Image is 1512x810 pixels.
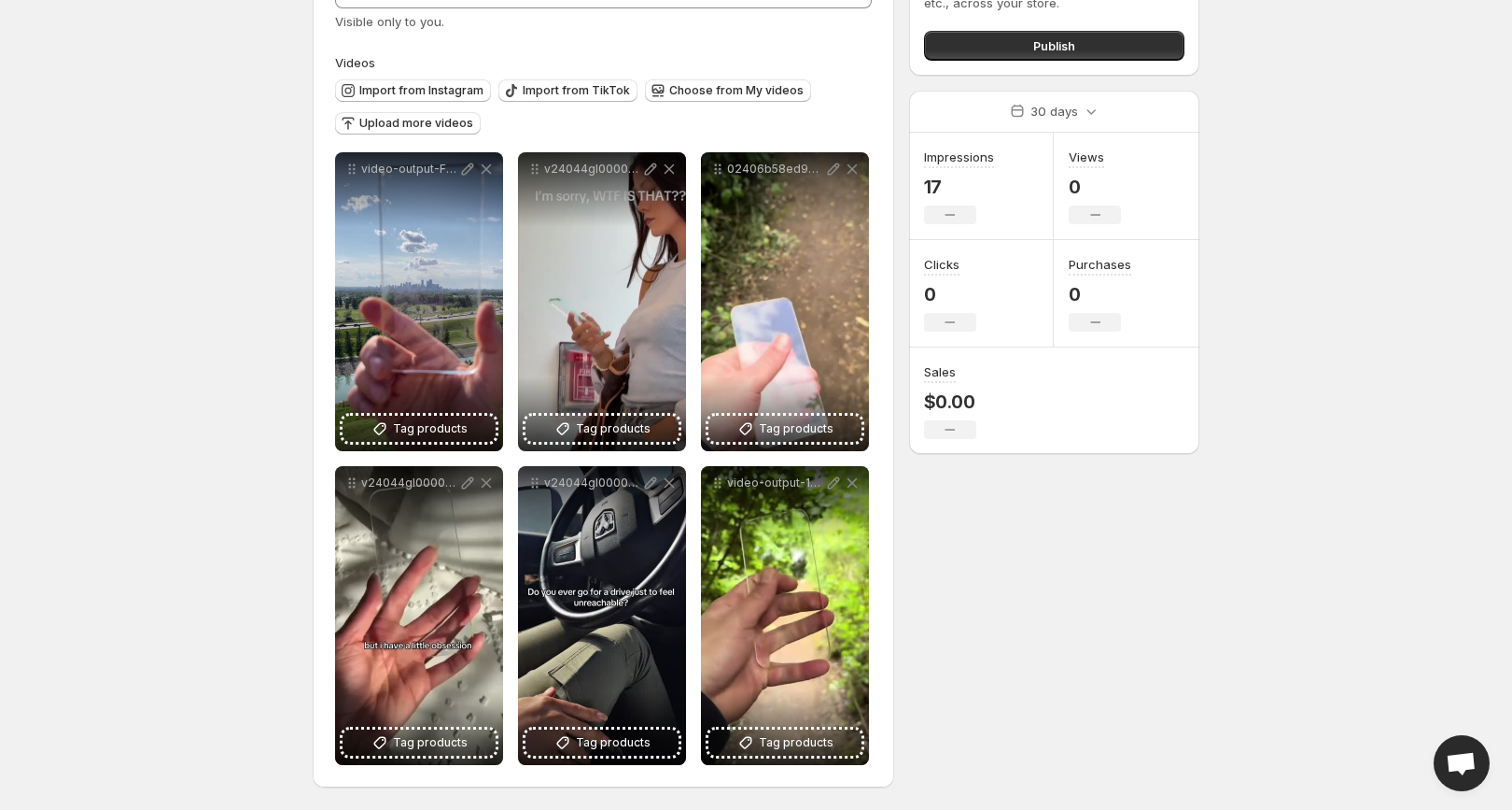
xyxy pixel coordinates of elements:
[343,730,496,756] button: Tag products
[924,31,1184,61] button: Publish
[1030,102,1078,121] p: 30 days
[335,14,444,29] span: Visible only to you.
[335,112,481,135] button: Upload more videos
[576,419,651,438] span: Tag products
[701,466,869,765] div: video-output-1BC6CA7A-8023-4583-8213-6CC8A20FA2C0-1 3Tag products
[708,416,861,442] button: Tag products
[924,283,976,306] p: 0
[518,152,686,451] div: v24044gl0000d0rj1rfog65ga07gqu10Tag products
[924,176,994,198] p: 17
[361,476,458,490] p: v24044gl0000d0rj1rfog65ga07gqu10 2
[727,162,824,177] p: 02406b58ed994df4a086dd3ac36b2a60
[359,116,473,131] span: Upload more videos
[361,162,458,177] p: video-output-F28E5390-470F-42B7-9546-DE3F08A7899E-1
[544,162,641,177] p: v24044gl0000d0rj1rfog65ga07gqu10
[1069,176,1121,198] p: 0
[1069,148,1104,166] h3: Views
[523,83,630,98] span: Import from TikTok
[645,79,811,102] button: Choose from My videos
[335,55,375,70] span: Videos
[335,79,491,102] button: Import from Instagram
[924,255,959,274] h3: Clicks
[669,83,804,98] span: Choose from My videos
[343,416,496,442] button: Tag products
[727,476,824,490] p: video-output-1BC6CA7A-8023-4583-8213-6CC8A20FA2C0-1 3
[525,730,679,756] button: Tag products
[359,83,483,98] span: Import from Instagram
[1033,36,1075,55] span: Publish
[1069,283,1131,306] p: 0
[544,476,641,490] p: v24044gl0000d1omds7og65nkqc9n4vg
[498,79,637,102] button: Import from TikTok
[924,391,976,413] p: $0.00
[1434,735,1490,791] div: Open chat
[701,152,869,451] div: 02406b58ed994df4a086dd3ac36b2a60Tag products
[335,466,503,765] div: v24044gl0000d0rj1rfog65ga07gqu10 2Tag products
[708,730,861,756] button: Tag products
[518,466,686,765] div: v24044gl0000d1omds7og65nkqc9n4vgTag products
[525,416,679,442] button: Tag products
[393,419,468,438] span: Tag products
[1069,255,1131,274] h3: Purchases
[924,148,994,166] h3: Impressions
[335,152,503,451] div: video-output-F28E5390-470F-42B7-9546-DE3F08A7899E-1Tag products
[393,733,468,752] span: Tag products
[759,419,833,438] span: Tag products
[924,362,956,381] h3: Sales
[576,733,651,752] span: Tag products
[759,733,833,752] span: Tag products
